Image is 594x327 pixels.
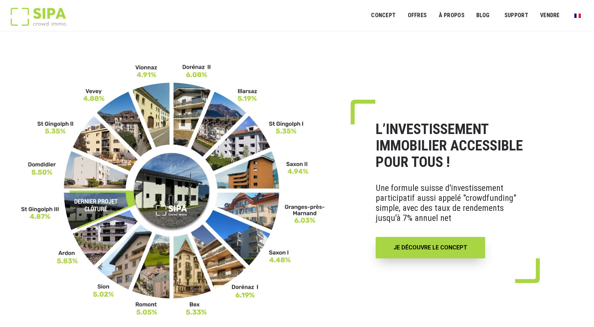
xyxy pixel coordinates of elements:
[371,6,583,24] nav: Menu principal
[434,8,469,24] a: À PROPOS
[21,64,325,316] img: FR-_3__11zon
[376,237,485,258] a: JE DÉCOUVRE LE CONCEPT
[535,8,564,24] a: VENDRE
[574,14,581,18] img: Français
[376,121,524,170] h1: L’INVESTISSEMENT IMMOBILIER ACCESSIBLE POUR TOUS !
[376,178,524,228] p: Une formule suisse d'investissement participatif aussi appelé "crowdfunding" simple, avec des tau...
[403,8,431,24] a: OFFRES
[570,9,585,22] a: Passer à
[472,8,494,24] a: Blog
[366,8,400,24] a: Concept
[500,8,533,24] a: SUPPORT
